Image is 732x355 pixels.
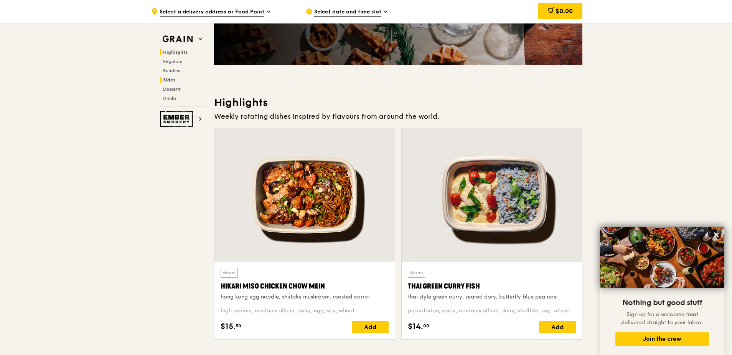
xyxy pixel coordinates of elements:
[352,321,389,333] div: Add
[621,311,703,326] span: Sign up for a welcome treat delivered straight to your inbox.
[160,111,195,127] img: Ember Smokery web logo
[160,8,264,17] span: Select a delivery address or Food Point
[160,32,195,46] img: Grain web logo
[314,8,381,17] span: Select date and time slot
[556,7,573,15] span: $0.00
[236,323,241,329] span: 50
[221,307,389,315] div: high protein, contains allium, dairy, egg, soy, wheat
[163,86,181,92] span: Desserts
[163,96,176,101] span: Drinks
[221,268,238,278] div: Warm
[539,321,576,333] div: Add
[408,281,576,292] div: Thai Green Curry Fish
[214,111,582,122] div: Weekly rotating dishes inspired by flavours from around the world.
[600,227,724,288] img: DSC07876-Edit02-Large.jpeg
[423,323,429,329] span: 00
[615,332,709,346] button: Join the crew
[221,321,236,332] span: $15.
[163,68,180,73] span: Bundles
[408,268,425,278] div: Warm
[622,298,702,307] span: Nothing but good stuff
[163,50,188,55] span: Highlights
[710,229,722,241] button: Close
[221,281,389,292] div: Hikari Miso Chicken Chow Mein
[408,307,576,315] div: pescatarian, spicy, contains allium, dairy, shellfish, soy, wheat
[408,293,576,301] div: thai style green curry, seared dory, butterfly blue pea rice
[163,77,175,83] span: Sides
[163,59,182,64] span: Regulars
[408,321,423,332] span: $14.
[221,293,389,301] div: hong kong egg noodle, shiitake mushroom, roasted carrot
[214,96,582,109] h3: Highlights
